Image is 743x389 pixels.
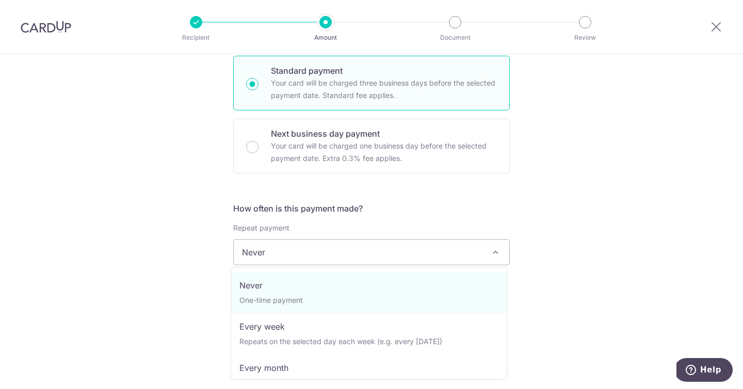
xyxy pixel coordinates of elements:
p: Every month [239,362,498,374]
small: Repeats on the selected day each week (e.g. every [DATE]) [239,337,442,346]
p: Your card will be charged one business day before the selected payment date. Extra 0.3% fee applies. [271,140,497,165]
p: Your card will be charged three business days before the selected payment date. Standard fee appl... [271,77,497,102]
p: Amount [287,33,364,43]
span: Never [233,239,510,265]
label: Repeat payment [233,223,289,233]
img: CardUp [21,21,71,33]
small: One-time payment [239,296,303,304]
p: Document [417,33,493,43]
p: Standard payment [271,64,497,77]
p: Review [547,33,623,43]
h5: How often is this payment made? [233,202,510,215]
p: Every week [239,320,498,333]
iframe: Opens a widget where you can find more information [676,358,733,384]
span: Never [234,240,509,265]
p: Never [239,279,498,291]
p: Next business day payment [271,127,497,140]
p: Recipient [158,33,234,43]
